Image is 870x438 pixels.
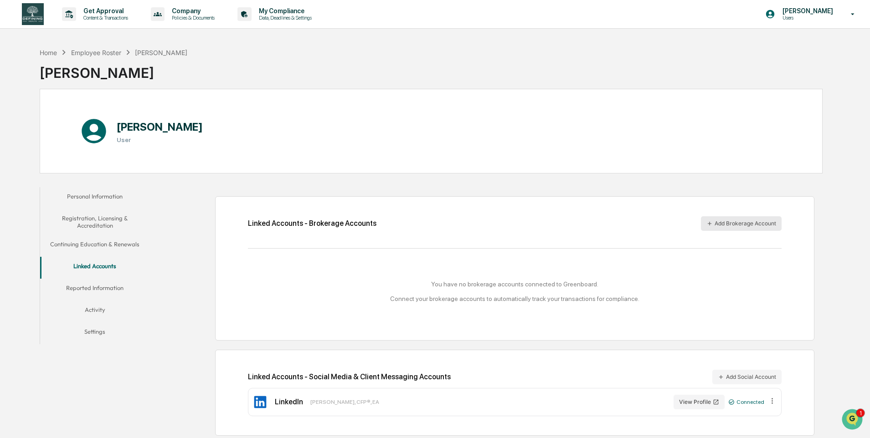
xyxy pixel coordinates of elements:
div: Employee Roster [71,49,121,56]
div: We're available if you need us! [41,79,125,86]
span: Data Lookup [18,179,57,188]
p: Get Approval [76,7,133,15]
button: Reported Information [40,279,149,300]
p: Policies & Documents [165,15,219,21]
h1: [PERSON_NAME] [117,120,203,133]
a: 🗄️Attestations [62,158,117,174]
img: LinkedIn Icon [253,395,268,409]
button: Add Brokerage Account [701,216,782,231]
button: Start new chat [155,72,166,83]
span: Preclearance [18,162,59,171]
span: Pylon [91,201,110,208]
img: 8933085812038_c878075ebb4cc5468115_72.jpg [19,70,36,86]
div: secondary tabs example [40,187,149,344]
a: 🖐️Preclearance [5,158,62,174]
div: [PERSON_NAME] [135,49,187,56]
div: [PERSON_NAME], CFP®, EA [310,399,379,405]
p: [PERSON_NAME] [775,7,838,15]
img: 1746055101610-c473b297-6a78-478c-a979-82029cc54cd1 [9,70,26,86]
span: • [76,124,79,131]
div: Home [40,49,57,56]
button: Settings [40,322,149,344]
div: You have no brokerage accounts connected to Greenboard. Connect your brokerage accounts to automa... [248,280,782,302]
p: Company [165,7,219,15]
div: 🗄️ [66,163,73,170]
img: Jack Rasmussen [9,115,24,130]
p: Users [775,15,838,21]
iframe: Open customer support [841,408,865,433]
button: See all [141,99,166,110]
div: 🖐️ [9,163,16,170]
button: Activity [40,300,149,322]
h3: User [117,136,203,143]
span: 8:18 AM [81,124,103,131]
div: LinkedIn [275,397,303,406]
p: My Compliance [252,7,316,15]
p: Content & Transactions [76,15,133,21]
div: 🔎 [9,180,16,187]
img: 1746055101610-c473b297-6a78-478c-a979-82029cc54cd1 [18,124,26,132]
div: Past conversations [9,101,61,108]
button: Personal Information [40,187,149,209]
div: Linked Accounts - Brokerage Accounts [248,219,376,228]
span: Attestations [75,162,113,171]
p: How can we help? [9,19,166,34]
div: [PERSON_NAME] [40,57,187,81]
div: Start new chat [41,70,149,79]
a: Powered byPylon [64,201,110,208]
a: 🔎Data Lookup [5,175,61,192]
p: Data, Deadlines & Settings [252,15,316,21]
span: [PERSON_NAME] [28,124,74,131]
button: Registration, Licensing & Accreditation [40,209,149,235]
button: View Profile [674,395,725,409]
button: Linked Accounts [40,257,149,279]
button: Add Social Account [712,370,782,384]
img: logo [22,3,44,25]
button: Continuing Education & Renewals [40,235,149,257]
div: Connected [728,399,764,405]
div: Linked Accounts - Social Media & Client Messaging Accounts [248,370,782,384]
